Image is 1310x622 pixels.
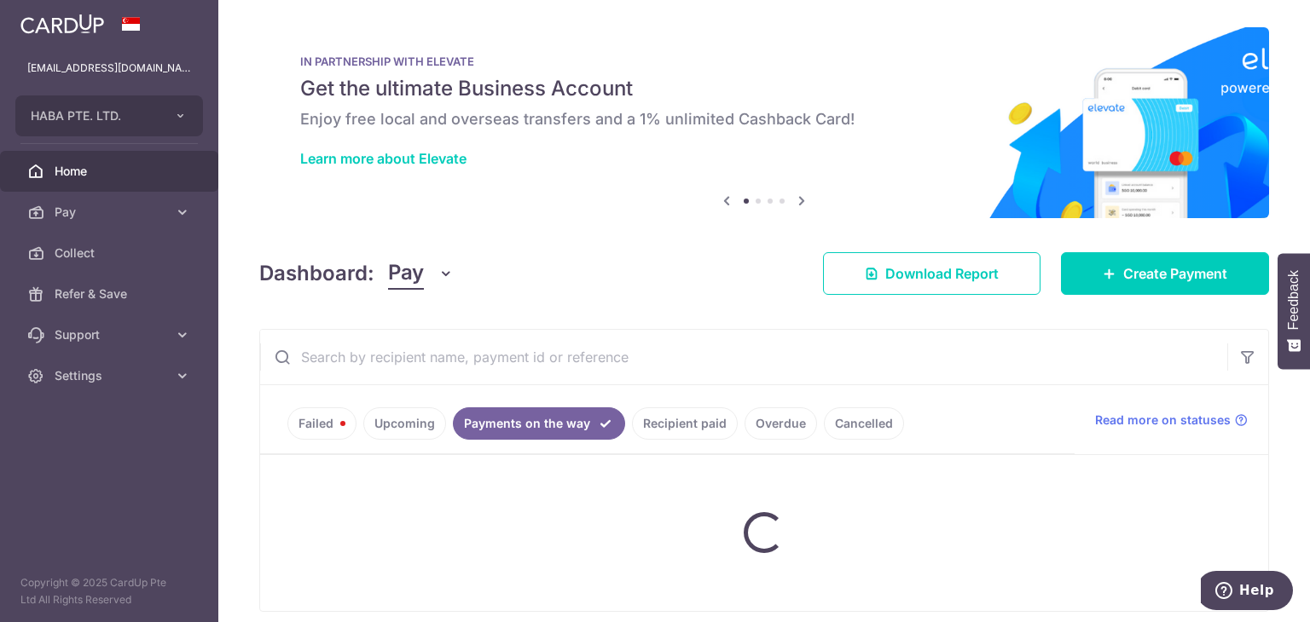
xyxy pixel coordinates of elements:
iframe: Opens a widget where you can find more information [1201,571,1293,613]
span: HABA PTE. LTD. [31,107,157,124]
span: Refer & Save [55,285,167,302]
span: Collect [55,245,167,262]
p: [EMAIL_ADDRESS][DOMAIN_NAME] [27,60,191,77]
span: Download Report [885,263,999,284]
h5: Get the ultimate Business Account [300,75,1228,102]
span: Settings [55,367,167,384]
span: Create Payment [1123,263,1227,284]
button: HABA PTE. LTD. [15,95,203,136]
h6: Enjoy free local and overseas transfers and a 1% unlimited Cashback Card! [300,109,1228,130]
a: Create Payment [1061,252,1269,295]
button: Pay [388,257,454,290]
span: Read more on statuses [1095,412,1231,429]
span: Support [55,326,167,343]
span: Pay [388,257,424,290]
button: Feedback - Show survey [1278,253,1310,369]
a: Payments on the way [453,407,625,440]
span: Home [55,163,167,180]
h4: Dashboard: [259,258,374,289]
a: Read more on statuses [1095,412,1248,429]
span: Feedback [1286,270,1301,330]
a: Download Report [823,252,1040,295]
input: Search by recipient name, payment id or reference [260,330,1227,384]
a: Learn more about Elevate [300,150,467,167]
p: IN PARTNERSHIP WITH ELEVATE [300,55,1228,68]
span: Pay [55,204,167,221]
img: Renovation banner [259,27,1269,218]
img: CardUp [20,14,104,34]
